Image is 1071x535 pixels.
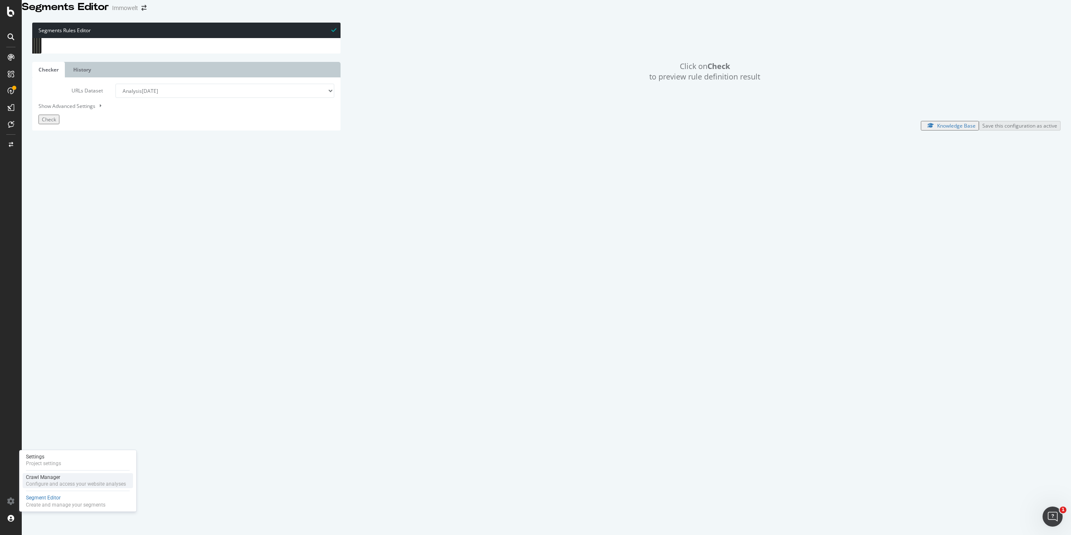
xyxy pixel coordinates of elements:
a: SettingsProject settings [23,453,133,468]
div: Segment Editor [26,494,105,502]
a: Segment EditorCreate and manage your segments [23,494,133,509]
span: 1 [1060,507,1066,513]
div: Save this configuration as active [982,122,1057,129]
div: Configure and access your website analyses [26,481,126,487]
div: Show Advanced Settings [32,102,328,110]
label: URLs Dataset [32,84,109,98]
div: Project settings [26,460,61,467]
div: Knowledge Base [937,122,976,129]
span: Check [42,116,56,123]
span: Click on to preview rule definition result [649,61,760,82]
div: arrow-right-arrow-left [141,5,146,11]
span: Syntax is valid [331,26,336,34]
button: Knowledge Base [921,121,979,131]
div: Create and manage your segments [26,502,105,508]
a: Crawl ManagerConfigure and access your website analyses [23,473,133,488]
div: Settings [26,453,61,460]
div: Crawl Manager [26,474,126,481]
a: Knowledge Base [921,122,979,129]
iframe: Intercom live chat [1043,507,1063,527]
a: Checker [32,62,65,77]
strong: Check [707,61,730,71]
div: Immowelt [112,4,138,12]
button: Check [38,115,59,124]
button: Save this configuration as active [979,121,1061,131]
a: History [67,62,97,77]
div: Segments Rules Editor [32,23,341,38]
